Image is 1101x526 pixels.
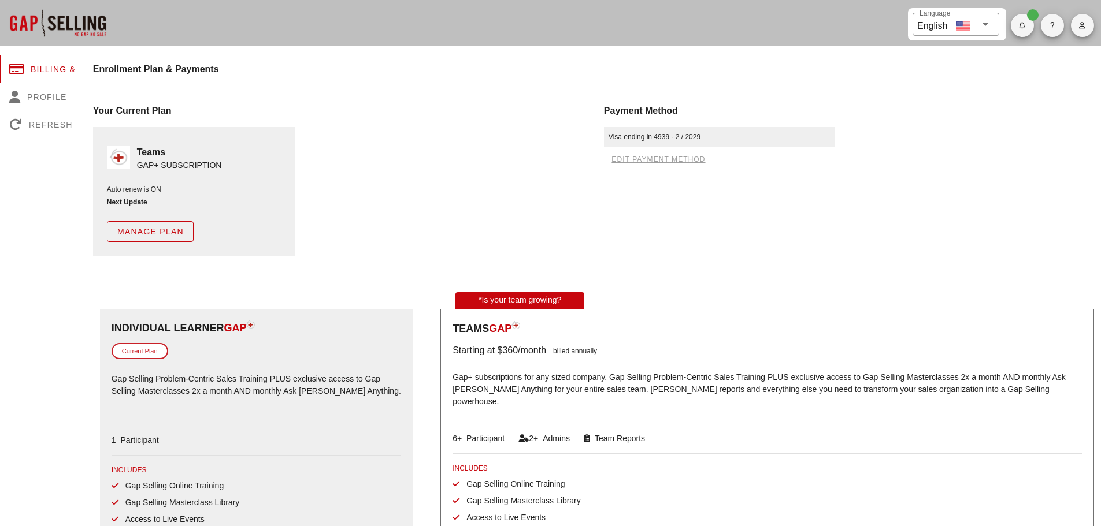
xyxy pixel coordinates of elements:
div: LanguageEnglish [913,13,999,36]
div: /month [518,344,546,357]
div: Auto renew is ON [107,184,281,195]
span: Gap Selling Online Training [459,479,565,488]
div: Visa ending in 4939 - 2 / 2029 [604,127,835,147]
img: plan-icon [246,320,255,329]
h4: Enrollment Plan & Payments [93,62,1101,76]
span: Gap Selling Online Training [118,481,224,490]
span: 6+ [453,434,462,443]
span: Participant [462,434,505,443]
strong: Next Update [107,198,147,206]
strong: Teams [137,147,166,157]
span: Manage Plan [117,227,184,236]
span: Access to Live Events [459,513,546,522]
span: Participant [116,435,159,445]
div: Current Plan [112,343,168,360]
div: Teams [453,321,1082,337]
div: *Is your team growing? [455,292,584,309]
span: GAP [224,322,246,334]
div: INCLUDES [453,463,1082,473]
img: gap_plus_logo_solo.png [107,146,130,169]
div: Your Current Plan [93,104,590,118]
span: Gap Selling Masterclass Library [459,496,581,505]
label: Language [920,9,950,18]
span: Admins [538,434,570,443]
p: Gap Selling Problem-Centric Sales Training PLUS exclusive access to Gap Selling Masterclasses 2x ... [112,366,401,418]
div: Individual Learner [112,320,401,336]
div: Payment Method [604,104,1101,118]
button: edit payment method [604,151,713,167]
div: INCLUDES [112,465,401,475]
span: Access to Live Events [118,514,205,524]
span: 1 [112,435,116,445]
div: GAP+ SUBSCRIPTION [137,159,222,171]
p: Gap+ subscriptions for any sized company. Gap Selling Problem-Centric Sales Training PLUS exclusi... [453,364,1082,416]
button: Manage Plan [107,221,194,242]
div: Starting at $360 [453,344,518,357]
span: 2+ [529,434,538,443]
span: Team Reports [590,434,645,443]
div: English [917,16,947,33]
span: Badge [1027,9,1039,21]
div: billed annually [546,344,597,357]
img: plan-icon [511,321,520,329]
span: Gap Selling Masterclass Library [118,498,240,507]
span: GAP [489,323,511,334]
span: edit payment method [611,155,705,163]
